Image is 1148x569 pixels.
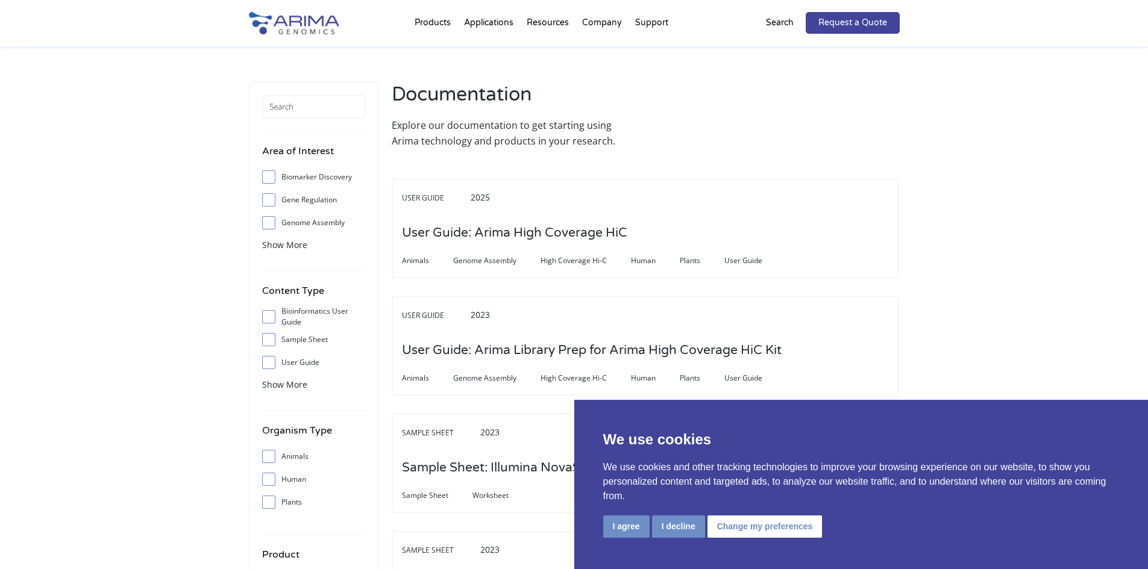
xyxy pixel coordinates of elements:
label: Plants [262,493,366,511]
span: Show More [262,239,307,250]
span: 2023 [471,309,490,320]
span: Genome Assembly [453,371,541,385]
label: Sample Sheet [262,331,366,349]
label: Biomarker Discovery [262,168,366,186]
a: User Guide: Arima Library Prep for Arima High Coverage HiC Kit [402,344,782,357]
a: Request a Quote [806,12,900,34]
button: I agree [603,515,650,538]
span: Plants [680,253,724,268]
h3: User Guide: Arima Library Prep for Arima High Coverage HiC Kit [402,332,782,369]
span: User Guide [724,253,786,268]
span: High Coverage Hi-C [541,371,631,385]
span: 2023 [480,426,500,438]
label: User Guide [262,353,366,372]
img: Arima-Genomics-logo [249,12,339,34]
h4: Organism Type [262,423,366,447]
a: User Guide: Arima High Coverage HiC [402,226,627,240]
button: I decline [652,515,705,538]
h3: Sample Sheet: Illumina NovaSeq, MiSeq and NextSeq 1000 series [402,449,792,487]
p: Search [766,15,794,31]
p: We use cookies [603,429,1120,450]
span: High Coverage Hi-C [541,253,631,268]
span: Animals [402,371,453,385]
span: User Guide [402,191,468,205]
button: Change my preferences [707,515,823,538]
p: We use cookies and other tracking technologies to improve your browsing experience on our website... [603,460,1120,503]
span: Sample Sheet [402,543,478,558]
span: User Guide [724,371,786,385]
a: Sample Sheet: Illumina NovaSeq, MiSeq and NextSeq 1000 series [402,461,792,474]
span: Worksheet [472,488,533,503]
h4: Area of Interest [262,143,366,168]
span: Genome Assembly [453,253,541,268]
input: Search [262,95,366,119]
p: Explore our documentation to get starting using Arima technology and products in your research. [392,117,639,149]
span: User Guide [402,308,468,323]
h2: Documentation [392,81,639,117]
span: Animals [402,253,453,268]
span: Human [631,253,680,268]
span: 2025 [471,191,490,203]
label: Genome Assembly [262,214,366,232]
span: Sample Sheet [402,426,478,440]
span: 2023 [480,544,500,555]
h4: Content Type [262,283,366,308]
span: Plants [680,371,724,385]
span: Sample Sheet [402,488,472,503]
span: Human [631,371,680,385]
span: Show More [262,379,307,390]
label: Gene Regulation [262,191,366,209]
label: Human [262,470,366,488]
h3: User Guide: Arima High Coverage HiC [402,214,627,252]
label: Animals [262,447,366,465]
label: Bioinformatics User Guide [262,308,366,326]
